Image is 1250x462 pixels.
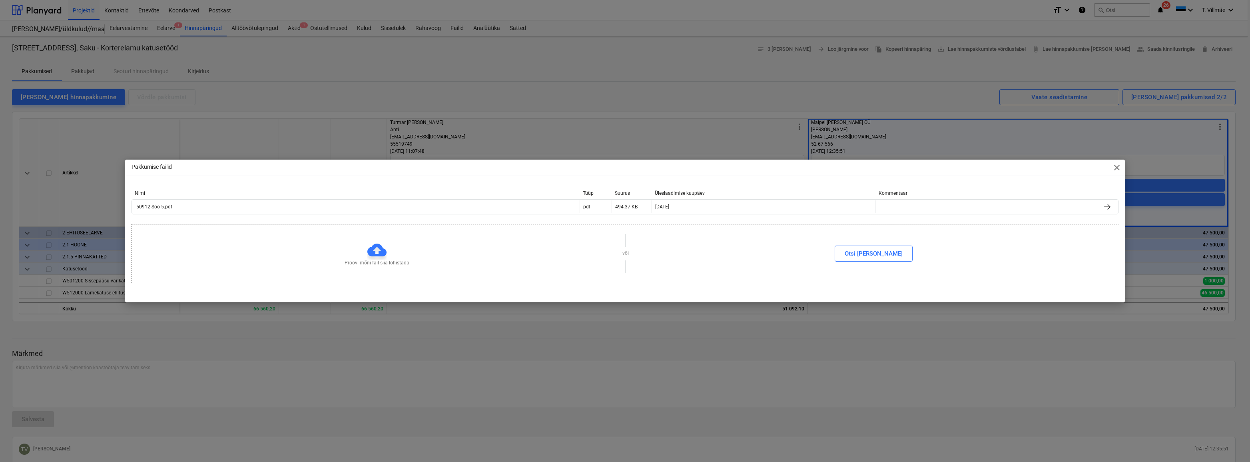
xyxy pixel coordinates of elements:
[1210,424,1250,462] div: Vestlusvidin
[345,260,409,266] p: Proovi mõni fail siia lohistada
[615,190,648,196] div: Suurus
[132,224,1120,283] div: Proovi mõni fail siia lohistadavõiOtsi [PERSON_NAME]
[1210,424,1250,462] iframe: Chat Widget
[879,204,880,210] div: -
[655,190,872,196] div: Üleslaadimise kuupäev
[583,190,608,196] div: Tüüp
[845,248,903,259] div: Otsi [PERSON_NAME]
[622,250,629,257] p: või
[1112,163,1122,172] span: close
[135,190,576,196] div: Nimi
[655,204,669,210] div: [DATE]
[615,204,638,210] div: 494.37 KB
[135,204,172,210] div: 50912 Soo 5.pdf
[583,204,590,210] div: pdf
[132,163,172,171] p: Pakkumise failid
[879,190,1096,196] div: Kommentaar
[835,246,913,262] button: Otsi [PERSON_NAME]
